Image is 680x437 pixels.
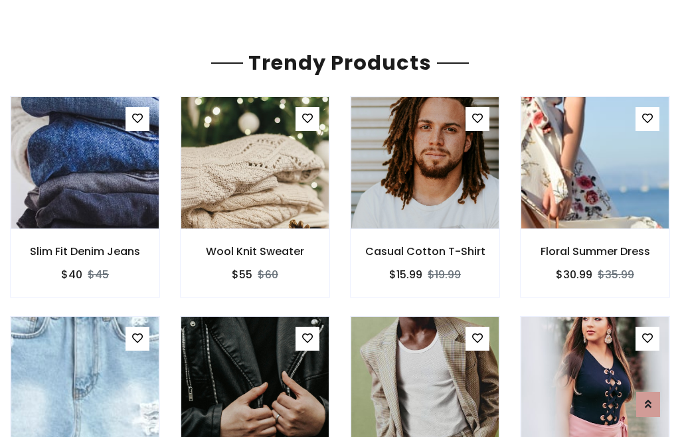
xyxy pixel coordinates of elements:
h6: Floral Summer Dress [521,245,669,258]
del: $35.99 [598,267,634,282]
span: Trendy Products [243,48,437,77]
h6: $40 [61,268,82,281]
h6: Slim Fit Denim Jeans [11,245,159,258]
h6: Wool Knit Sweater [181,245,329,258]
h6: $55 [232,268,252,281]
del: $60 [258,267,278,282]
h6: Casual Cotton T-Shirt [351,245,499,258]
h6: $15.99 [389,268,422,281]
h6: $30.99 [556,268,592,281]
del: $19.99 [428,267,461,282]
del: $45 [88,267,109,282]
